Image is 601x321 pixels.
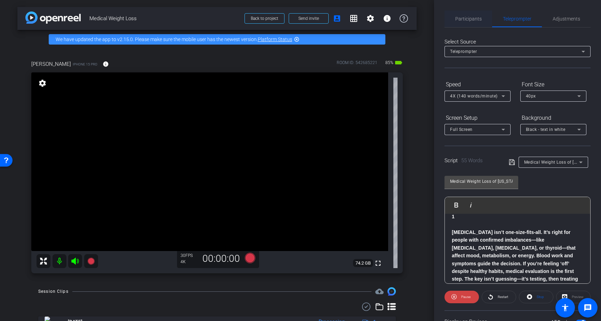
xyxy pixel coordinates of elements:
img: app-logo [25,11,81,24]
span: Stop [537,295,544,299]
span: Restart [498,295,508,299]
div: 4K [181,259,198,265]
span: Back to project [251,16,278,21]
span: 55 Words [461,157,483,164]
span: Full Screen [450,127,473,132]
span: Pause [461,295,471,299]
strong: [MEDICAL_DATA] isn’t one-size-fits-all. It’s right for people with confirmed imbalances—like [MED... [452,229,578,290]
mat-icon: info [383,14,391,23]
mat-icon: accessibility [561,304,569,312]
span: [PERSON_NAME] [31,60,71,68]
input: Title [450,177,513,186]
span: Teleprompter [503,16,531,21]
mat-icon: settings [366,14,375,23]
mat-icon: message [584,304,592,312]
span: iPhone 15 Pro [73,62,97,67]
a: Platform Status [258,37,292,42]
mat-icon: battery_std [394,58,403,67]
span: 40px [526,94,536,99]
div: 00:00:00 [198,253,245,265]
mat-icon: fullscreen [374,259,382,267]
button: Pause [444,291,479,303]
span: 74.2 GB [353,259,373,267]
div: Session Clips [38,288,69,295]
strong: 1 [452,214,455,219]
span: 4X (140 words/minute) [450,94,498,99]
button: Back to project [245,13,285,24]
div: 30 [181,253,198,258]
span: Black - text in white [526,127,566,132]
mat-icon: info [103,61,109,67]
button: Send invite [289,13,329,24]
span: 85% [384,57,394,68]
button: Restart [482,291,516,303]
span: Medical Weight Loss [89,11,240,25]
span: Adjustments [553,16,580,21]
div: ROOM ID: 542685221 [337,60,377,70]
div: Screen Setup [444,112,511,124]
span: Participants [455,16,482,21]
mat-icon: grid_on [350,14,358,23]
div: Background [520,112,586,124]
mat-icon: highlight_off [294,37,299,42]
mat-icon: cloud_upload [375,287,384,296]
mat-icon: settings [38,79,47,87]
mat-icon: account_box [333,14,341,23]
div: We have updated the app to v2.15.0. Please make sure the mobile user has the newest version. [49,34,385,45]
span: Medical Weight Loss of [US_STATE] [524,159,596,165]
div: Speed [444,79,511,91]
span: Destinations for your clips [375,287,384,296]
img: Session clips [387,287,396,296]
div: Select Source [444,38,591,46]
span: Send invite [298,16,319,21]
button: Stop [519,291,553,303]
span: FPS [185,253,193,258]
div: Script [444,157,499,165]
div: Font Size [520,79,586,91]
span: Teleprompter [450,49,477,54]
